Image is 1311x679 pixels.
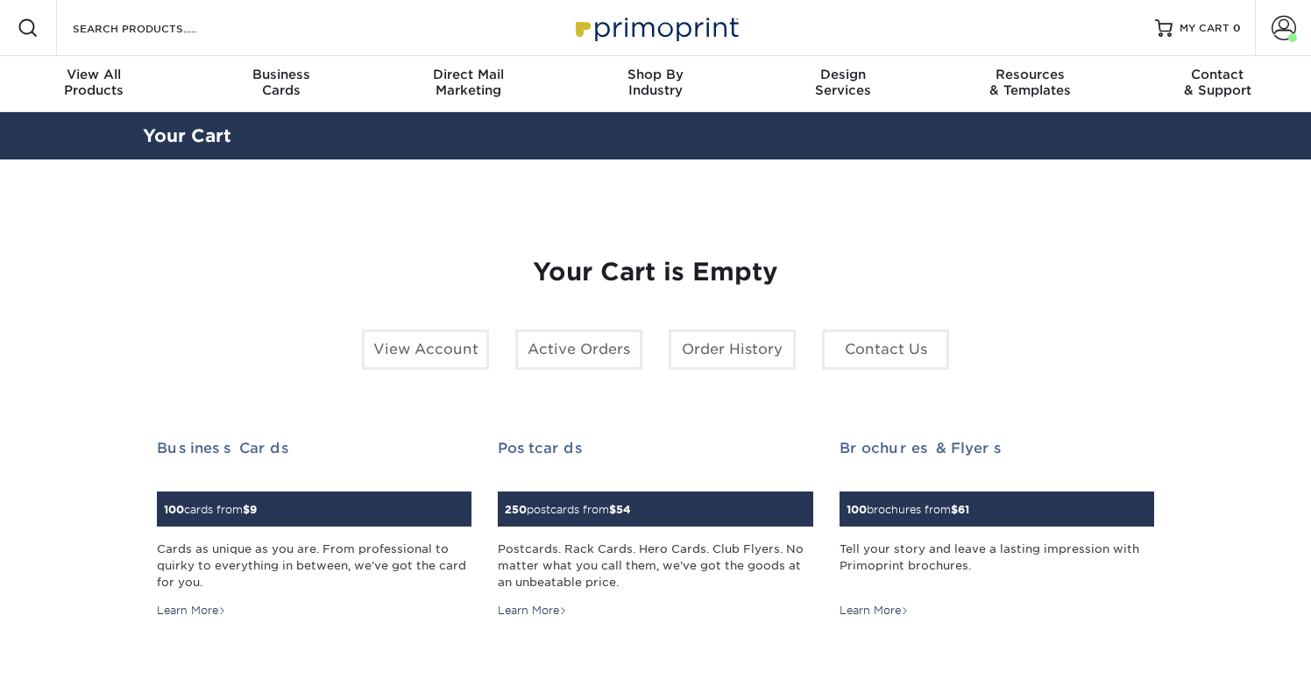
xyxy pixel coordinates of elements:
[1123,67,1311,98] div: & Support
[840,440,1154,456] h2: Brochures & Flyers
[958,503,969,516] span: 61
[562,67,749,82] span: Shop By
[157,481,158,482] img: Business Cards
[669,329,796,370] a: Order History
[362,329,489,370] a: View Account
[498,440,812,456] h2: Postcards
[562,67,749,98] div: Industry
[71,18,242,39] input: SEARCH PRODUCTS.....
[562,56,749,112] a: Shop ByIndustry
[951,503,958,516] span: $
[1233,22,1241,34] span: 0
[157,541,471,591] div: Cards as unique as you are. From professional to quirky to everything in between, we've got the c...
[157,440,471,456] h2: Business Cards
[515,329,642,370] a: Active Orders
[374,67,562,82] span: Direct Mail
[243,503,250,516] span: $
[840,481,840,482] img: Brochures & Flyers
[505,503,631,516] small: postcards from
[749,67,937,82] span: Design
[164,503,184,516] span: 100
[188,67,375,82] span: Business
[1123,56,1311,112] a: Contact& Support
[157,258,1154,287] h1: Your Cart is Empty
[749,56,937,112] a: DesignServices
[157,440,471,619] a: Business Cards 100cards from$9 Cards as unique as you are. From professional to quirky to everyth...
[188,56,375,112] a: BusinessCards
[840,541,1154,591] div: Tell your story and leave a lasting impression with Primoprint brochures.
[609,503,616,516] span: $
[498,603,567,619] div: Learn More
[498,541,812,591] div: Postcards. Rack Cards. Hero Cards. Club Flyers. No matter what you call them, we've got the goods...
[164,503,257,516] small: cards from
[616,503,631,516] span: 54
[937,56,1124,112] a: Resources& Templates
[157,603,226,619] div: Learn More
[1123,67,1311,82] span: Contact
[250,503,257,516] span: 9
[937,67,1124,82] span: Resources
[1180,21,1230,36] span: MY CART
[188,67,375,98] div: Cards
[840,603,909,619] div: Learn More
[847,503,969,516] small: brochures from
[568,9,743,46] img: Primoprint
[840,440,1154,619] a: Brochures & Flyers 100brochures from$61 Tell your story and leave a lasting impression with Primo...
[374,67,562,98] div: Marketing
[143,125,231,146] a: Your Cart
[505,503,527,516] span: 250
[374,56,562,112] a: Direct MailMarketing
[847,503,867,516] span: 100
[498,440,812,619] a: Postcards 250postcards from$54 Postcards. Rack Cards. Hero Cards. Club Flyers. No matter what you...
[937,67,1124,98] div: & Templates
[822,329,949,370] a: Contact Us
[749,67,937,98] div: Services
